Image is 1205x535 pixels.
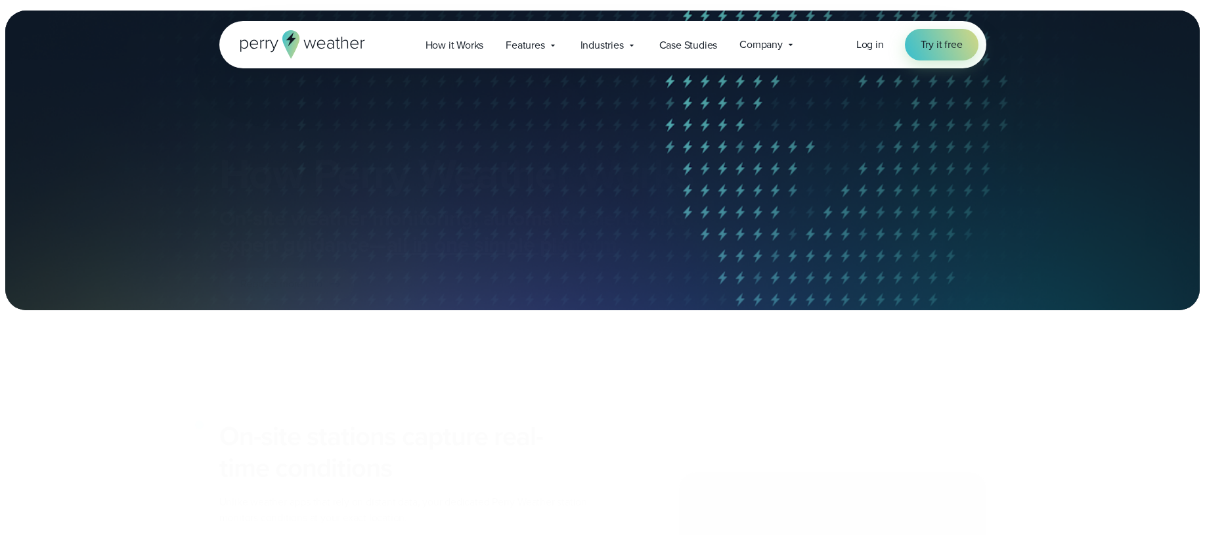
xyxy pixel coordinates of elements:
a: Case Studies [648,32,729,58]
span: Log in [856,37,884,52]
span: Industries [581,37,624,53]
span: Company [739,37,783,53]
span: Features [506,37,544,53]
span: How it Works [426,37,484,53]
a: Try it free [905,29,978,60]
span: Case Studies [659,37,718,53]
a: How it Works [414,32,495,58]
a: Log in [856,37,884,53]
span: Try it free [921,37,963,53]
